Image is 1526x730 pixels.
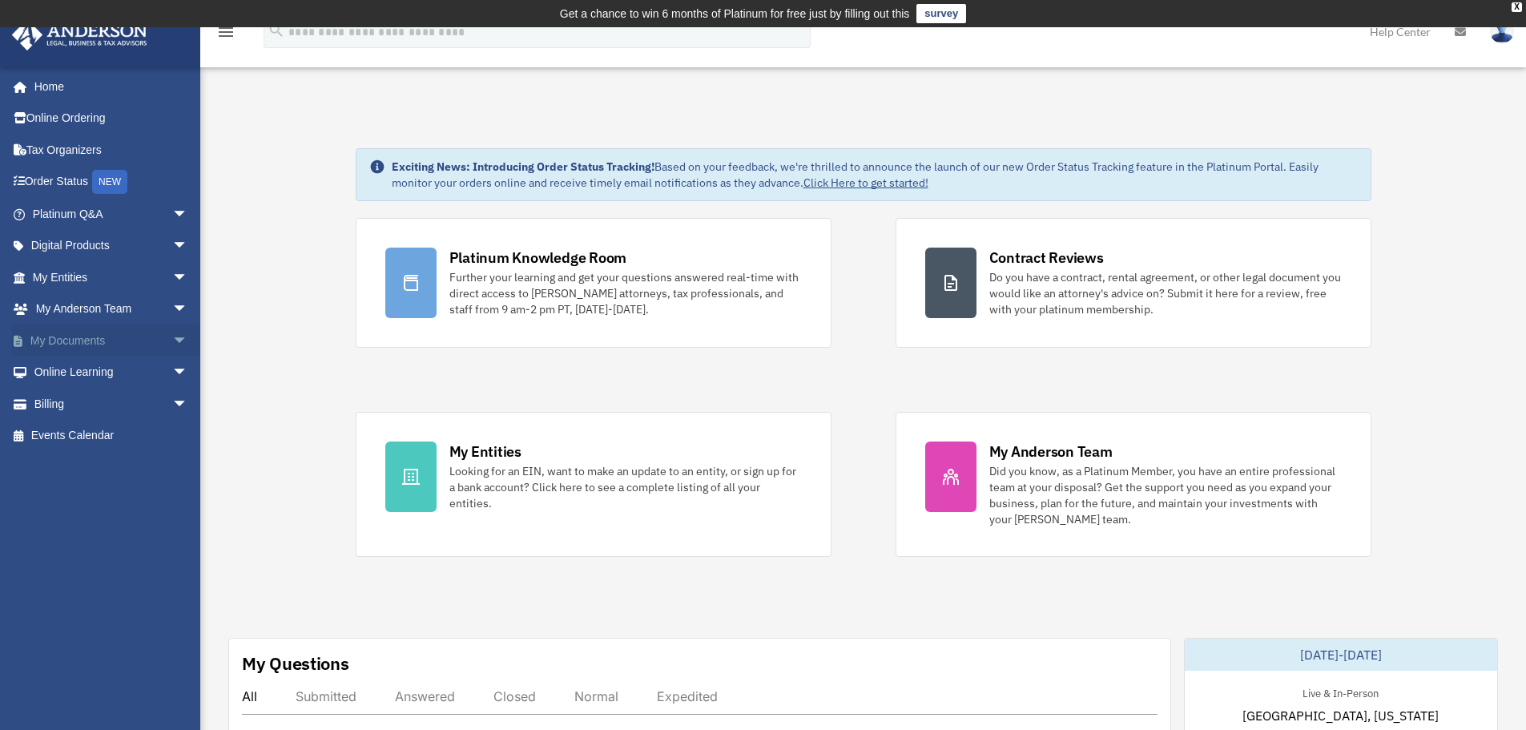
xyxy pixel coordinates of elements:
[11,230,212,262] a: Digital Productsarrow_drop_down
[989,269,1342,317] div: Do you have a contract, rental agreement, or other legal document you would like an attorney's ad...
[449,463,802,511] div: Looking for an EIN, want to make an update to an entity, or sign up for a bank account? Click her...
[896,218,1371,348] a: Contract Reviews Do you have a contract, rental agreement, or other legal document you would like...
[11,325,212,357] a: My Documentsarrow_drop_down
[11,261,212,293] a: My Entitiesarrow_drop_down
[916,4,966,23] a: survey
[449,269,802,317] div: Further your learning and get your questions answered real-time with direct access to [PERSON_NAM...
[989,248,1104,268] div: Contract Reviews
[11,388,212,420] a: Billingarrow_drop_down
[11,134,212,166] a: Tax Organizers
[1242,706,1439,725] span: [GEOGRAPHIC_DATA], [US_STATE]
[1512,2,1522,12] div: close
[356,412,831,557] a: My Entities Looking for an EIN, want to make an update to an entity, or sign up for a bank accoun...
[493,688,536,704] div: Closed
[395,688,455,704] div: Answered
[896,412,1371,557] a: My Anderson Team Did you know, as a Platinum Member, you have an entire professional team at your...
[1290,684,1391,700] div: Live & In-Person
[11,103,212,135] a: Online Ordering
[11,198,212,230] a: Platinum Q&Aarrow_drop_down
[1490,20,1514,43] img: User Pic
[560,4,910,23] div: Get a chance to win 6 months of Platinum for free just by filling out this
[172,230,204,263] span: arrow_drop_down
[1185,639,1497,671] div: [DATE]-[DATE]
[449,442,521,462] div: My Entities
[92,170,127,194] div: NEW
[172,357,204,389] span: arrow_drop_down
[803,175,928,190] a: Click Here to get started!
[989,442,1113,462] div: My Anderson Team
[268,22,285,39] i: search
[172,293,204,326] span: arrow_drop_down
[11,71,204,103] a: Home
[172,198,204,231] span: arrow_drop_down
[7,19,152,50] img: Anderson Advisors Platinum Portal
[11,166,212,199] a: Order StatusNEW
[216,22,236,42] i: menu
[356,218,831,348] a: Platinum Knowledge Room Further your learning and get your questions answered real-time with dire...
[574,688,618,704] div: Normal
[172,261,204,294] span: arrow_drop_down
[392,159,654,174] strong: Exciting News: Introducing Order Status Tracking!
[172,325,204,357] span: arrow_drop_down
[172,388,204,421] span: arrow_drop_down
[216,28,236,42] a: menu
[296,688,356,704] div: Submitted
[242,688,257,704] div: All
[657,688,718,704] div: Expedited
[11,420,212,452] a: Events Calendar
[449,248,627,268] div: Platinum Knowledge Room
[11,293,212,325] a: My Anderson Teamarrow_drop_down
[11,357,212,389] a: Online Learningarrow_drop_down
[242,651,349,676] div: My Questions
[392,159,1358,191] div: Based on your feedback, we're thrilled to announce the launch of our new Order Status Tracking fe...
[989,463,1342,527] div: Did you know, as a Platinum Member, you have an entire professional team at your disposal? Get th...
